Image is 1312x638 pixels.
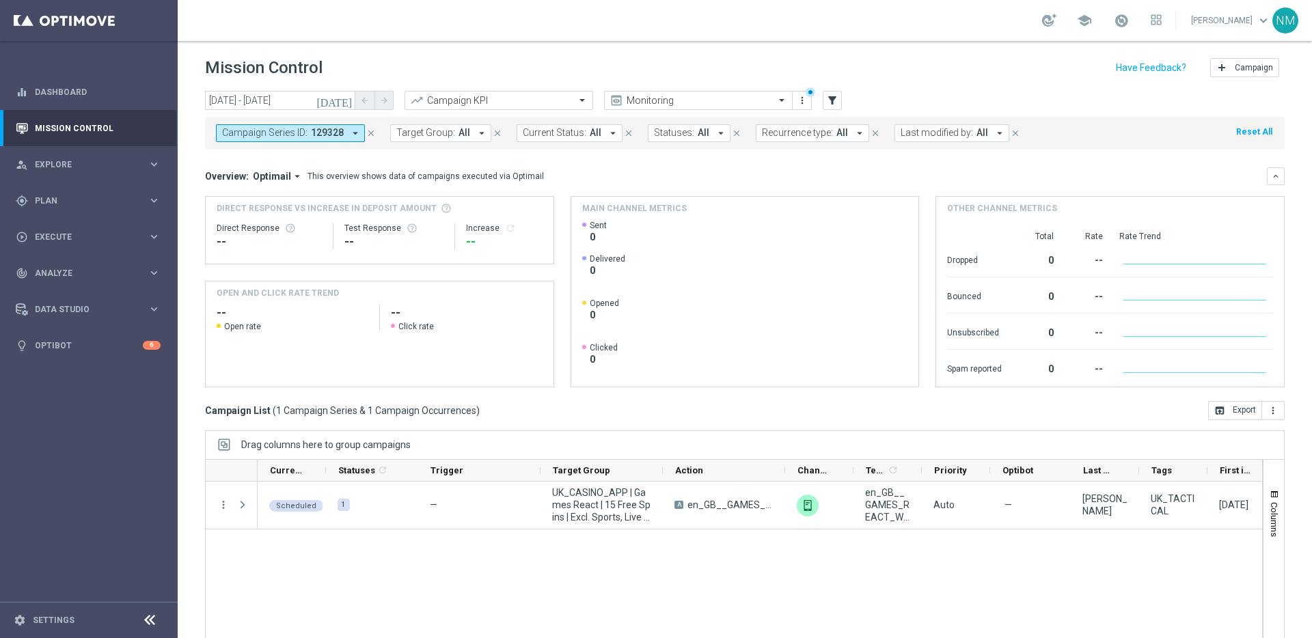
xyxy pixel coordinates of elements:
[1268,405,1279,416] i: more_vert
[15,304,161,315] button: Data Studio keyboard_arrow_right
[396,127,455,139] span: Target Group:
[730,126,743,141] button: close
[1210,58,1279,77] button: add Campaign
[16,231,148,243] div: Execute
[1235,63,1273,72] span: Campaign
[459,127,470,139] span: All
[430,499,437,510] span: —
[35,269,148,277] span: Analyze
[14,614,26,626] i: settings
[732,128,741,138] i: close
[1070,284,1103,306] div: --
[217,202,437,214] span: Direct Response VS Increase In Deposit Amount
[797,95,808,106] i: more_vert
[143,341,161,350] div: 6
[623,126,635,141] button: close
[947,320,1002,342] div: Unsubscribed
[1151,493,1196,517] span: UK_TACTICAL
[1272,8,1298,33] div: NM
[1208,404,1285,415] multiple-options-button: Export to CSV
[1070,320,1103,342] div: --
[1070,357,1103,378] div: --
[947,202,1057,214] h4: Other channel metrics
[15,123,161,134] div: Mission Control
[698,127,709,139] span: All
[314,91,355,111] button: [DATE]
[865,486,910,523] span: en_GB__GAMES_REACT_W40__NVIP_EMA_TAC_GM
[360,96,370,105] i: arrow_back
[1018,357,1054,378] div: 0
[338,465,375,475] span: Statuses
[291,170,303,182] i: arrow_drop_down
[1269,502,1280,537] span: Columns
[994,127,1006,139] i: arrow_drop_down
[871,128,880,138] i: close
[273,404,276,417] span: (
[16,327,161,363] div: Optibot
[590,220,607,231] span: Sent
[217,234,322,250] div: --
[853,127,866,139] i: arrow_drop_down
[390,124,491,142] button: Target Group: All arrow_drop_down
[16,86,28,98] i: equalizer
[590,264,625,277] span: 0
[624,128,633,138] i: close
[253,170,291,182] span: Optimail
[901,127,973,139] span: Last modified by:
[934,465,967,475] span: Priority
[582,202,687,214] h4: Main channel metrics
[217,287,339,299] h4: OPEN AND CLICK RATE TREND
[1002,465,1033,475] span: Optibot
[947,248,1002,270] div: Dropped
[379,96,389,105] i: arrow_forward
[1070,231,1103,242] div: Rate
[1208,401,1262,420] button: open_in_browser Export
[715,127,727,139] i: arrow_drop_down
[269,499,323,512] colored-tag: Scheduled
[823,91,842,110] button: filter_alt
[148,230,161,243] i: keyboard_arrow_right
[276,501,316,510] span: Scheduled
[806,87,815,97] div: There are unsaved changes
[756,124,869,142] button: Recurrence type: All arrow_drop_down
[1219,499,1248,511] div: 03 Oct 2025, Friday
[217,499,230,511] i: more_vert
[590,231,607,243] span: 0
[947,357,1002,378] div: Spam reported
[15,159,161,170] button: person_search Explore keyboard_arrow_right
[1004,499,1012,511] span: —
[33,616,74,624] a: Settings
[398,321,434,332] span: Click rate
[590,127,601,139] span: All
[311,127,344,139] span: 129328
[205,58,323,78] h1: Mission Control
[797,465,830,475] span: Channel
[15,87,161,98] div: equalizer Dashboard
[590,298,619,309] span: Opened
[590,309,619,321] span: 0
[374,91,394,110] button: arrow_forward
[148,303,161,316] i: keyboard_arrow_right
[16,158,148,171] div: Explore
[16,158,28,171] i: person_search
[35,305,148,314] span: Data Studio
[1190,10,1272,31] a: [PERSON_NAME]keyboard_arrow_down
[15,268,161,279] button: track_changes Analyze keyboard_arrow_right
[607,127,619,139] i: arrow_drop_down
[217,305,368,321] h2: --
[16,303,148,316] div: Data Studio
[148,266,161,279] i: keyboard_arrow_right
[1083,465,1116,475] span: Last Modified By
[206,482,258,529] div: Press SPACE to select this row.
[16,267,28,279] i: track_changes
[15,195,161,206] button: gps_fixed Plan keyboard_arrow_right
[493,128,502,138] i: close
[377,464,388,475] i: refresh
[205,170,249,182] h3: Overview:
[365,126,377,141] button: close
[648,124,730,142] button: Statuses: All arrow_drop_down
[224,321,261,332] span: Open rate
[1070,248,1103,270] div: --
